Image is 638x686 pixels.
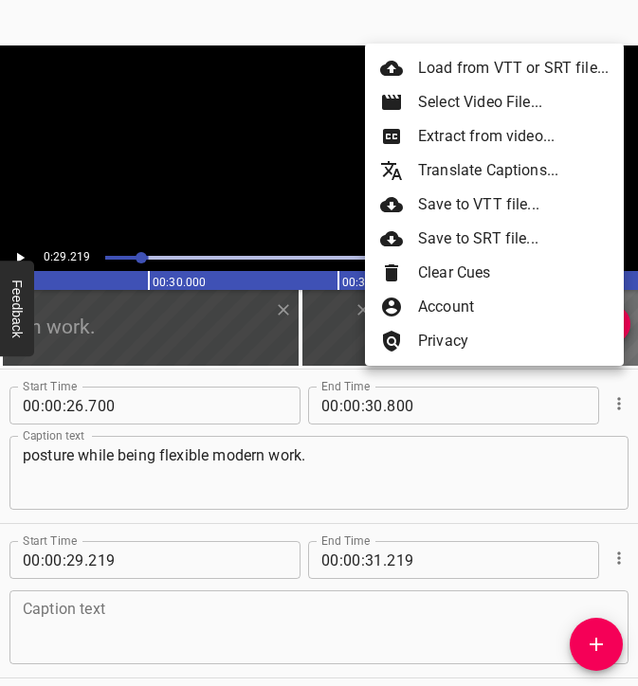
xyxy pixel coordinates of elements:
[365,85,624,119] li: Select Video File...
[365,51,624,85] li: Load from VTT or SRT file...
[365,290,624,324] li: Account
[365,222,624,256] li: Save to SRT file...
[365,188,624,222] li: Save to VTT file...
[365,153,624,188] li: Translate Captions...
[365,324,624,358] li: Privacy
[365,119,624,153] li: Extract from video...
[365,256,624,290] li: Clear Cues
